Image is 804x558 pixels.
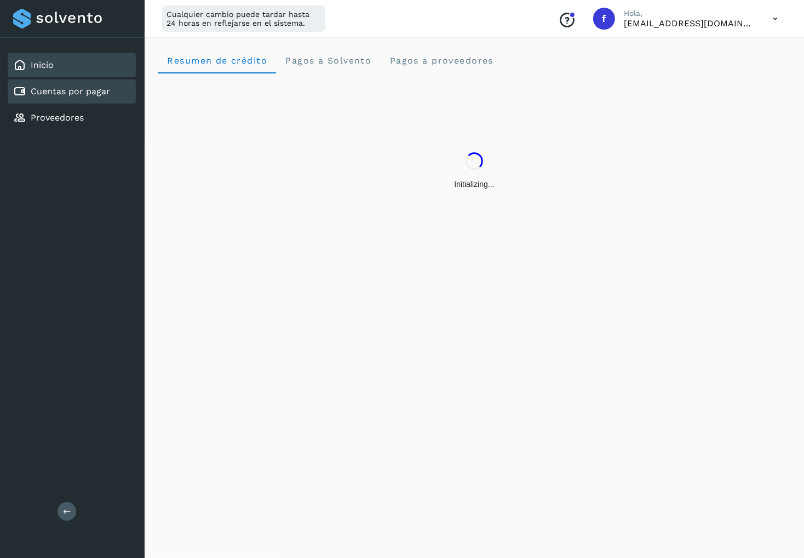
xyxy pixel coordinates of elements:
[389,55,493,66] span: Pagos a proveedores
[8,106,136,130] div: Proveedores
[624,9,755,18] p: Hola,
[285,55,371,66] span: Pagos a Solvento
[31,86,110,96] a: Cuentas por pagar
[31,60,54,70] a: Inicio
[31,112,84,123] a: Proveedores
[162,5,325,32] div: Cualquier cambio puede tardar hasta 24 horas en reflejarse en el sistema.
[166,55,267,66] span: Resumen de crédito
[624,18,755,29] p: facturacion@cubbo.com
[8,79,136,104] div: Cuentas por pagar
[8,53,136,77] div: Inicio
